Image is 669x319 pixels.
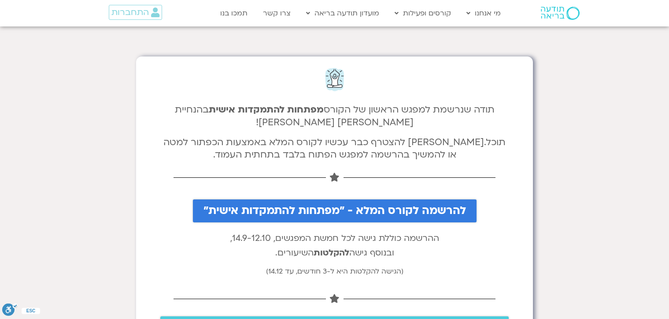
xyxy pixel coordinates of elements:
a: להרשמה לקורס המלא - "מפתחות להתמקדות אישית" [193,199,477,222]
a: התחברות [109,5,162,20]
a: מי אנחנו [462,5,505,22]
b: הקלטות [314,247,345,259]
p: ההרשמה כוללת גישה לכל חמשת המפגשים, 14.9-12.10, ובנוסף גישה השיעורים. [145,231,524,260]
h6: (הגישה להקלטות היא ל-3 חודשים, עד 14.12) [145,267,524,277]
strong: מפתחות להתמקדות אישית [209,103,324,116]
a: מועדון תודעה בריאה [302,5,384,22]
a: קורסים ופעילות [390,5,455,22]
strong: ל [345,247,349,259]
img: תודעה בריאה [541,7,580,20]
span: התחברות [111,8,149,17]
a: צרו קשר [259,5,295,22]
h4: תודה שנרשמת למפגש הראשון של הקורס בהנחיית [PERSON_NAME] [PERSON_NAME]! [145,104,524,129]
span: להרשמה לקורס המלא - "מפתחות להתמקדות אישית" [203,205,466,217]
h4: תוכל.[PERSON_NAME] להצטרף כבר עכשיו לקורס המלא באמצעות הכפתור למטה או להמשיך בהרשמה למפגש הפתוח ב... [145,136,524,162]
a: תמכו בנו [216,5,252,22]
